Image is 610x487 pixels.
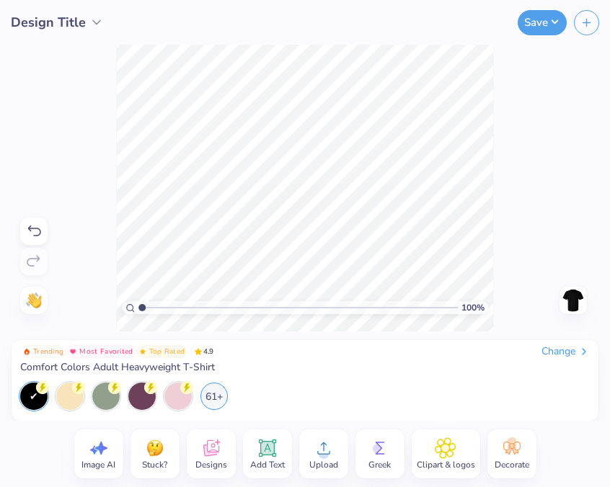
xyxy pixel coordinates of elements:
span: Add Text [250,459,285,470]
span: Image AI [81,459,115,470]
img: Back [562,289,585,312]
span: Most Favorited [79,348,133,355]
span: Comfort Colors Adult Heavyweight T-Shirt [20,361,215,374]
button: Badge Button [66,345,136,358]
button: Badge Button [136,345,188,358]
div: 61+ [200,383,228,410]
span: 100 % [461,301,485,314]
img: Trending sort [23,348,30,355]
span: Designs [195,459,227,470]
button: Badge Button [20,345,66,358]
div: Change [542,345,590,358]
img: Most Favorited sort [69,348,76,355]
span: Stuck? [142,459,167,470]
span: Design Title [11,13,86,32]
span: Upload [309,459,338,470]
span: 4.9 [190,345,218,358]
button: Save [518,10,567,35]
span: Decorate [495,459,529,470]
span: Greek [368,459,391,470]
span: Clipart & logos [417,459,475,470]
img: Stuck? [144,437,166,459]
span: Trending [33,348,63,355]
img: Top Rated sort [139,348,146,355]
span: Top Rated [149,348,185,355]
